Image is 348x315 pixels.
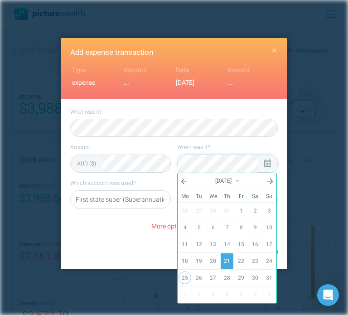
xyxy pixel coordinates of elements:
th: Sa [248,190,262,203]
a: 13 [207,237,219,252]
a: 6 [207,220,219,235]
a: 19 [193,253,205,269]
a: 5 [193,220,205,235]
a: 18 [179,253,191,269]
div: 28 [179,203,191,218]
a: 1 [235,203,247,218]
a: 25 [179,271,191,284]
div: ... [227,78,276,87]
div: 5 [235,287,247,302]
a: 11 [179,237,191,252]
label: Amount: [70,143,171,151]
a: 15 [235,237,247,252]
th: We [206,190,220,203]
a: 4 [179,220,191,235]
div: Open Intercom Messenger [317,284,339,306]
label: When was it? [177,143,278,151]
a: 2 [249,203,261,218]
a: 30 [249,270,261,286]
span: Add expense transaction [70,47,153,58]
div: 1 [179,287,191,302]
th: Fr [234,190,248,203]
th: Su [262,190,276,203]
th: Th [220,190,234,203]
div: 29 [193,203,205,218]
button: Cancel [175,244,225,259]
a: 24 [263,253,275,269]
div: 4 [221,287,233,302]
a: 29 [235,270,247,286]
div: 7 [263,287,275,302]
a: 23 [249,253,261,269]
span: More options [151,222,197,232]
a: 21 [221,253,233,269]
a: 22 [235,253,247,269]
th: Mo [178,190,192,203]
a: 12 [193,237,205,252]
a: 31 [263,270,275,286]
th: Tu [192,190,206,203]
label: What was it? [70,108,278,116]
a: 3 [263,203,275,218]
div: expense [72,78,121,87]
div: Account [124,65,173,75]
div: 2 [193,287,205,302]
div: [DATE] [190,173,264,190]
div: AUD ($) [77,160,96,168]
a: 16 [249,237,261,252]
a: 28 [221,270,233,286]
div: ... [124,78,173,87]
a: 9 [249,220,261,235]
label: Which account was used? [70,179,171,187]
div: 3 [207,287,219,302]
div: Amount [227,65,276,75]
a: 14 [221,237,233,252]
a: 17 [263,237,275,252]
div: 6 [249,287,261,302]
a: 20 [207,253,219,269]
div: 31 [221,203,233,218]
a: 7 [221,220,233,235]
div: 30 [207,203,219,218]
a: 26 [193,270,205,286]
a: 8 [235,220,247,235]
div: Date [176,65,225,75]
div: Type [72,65,121,75]
a: 10 [263,220,275,235]
a: 27 [207,270,219,286]
div: [DATE] [176,78,225,87]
